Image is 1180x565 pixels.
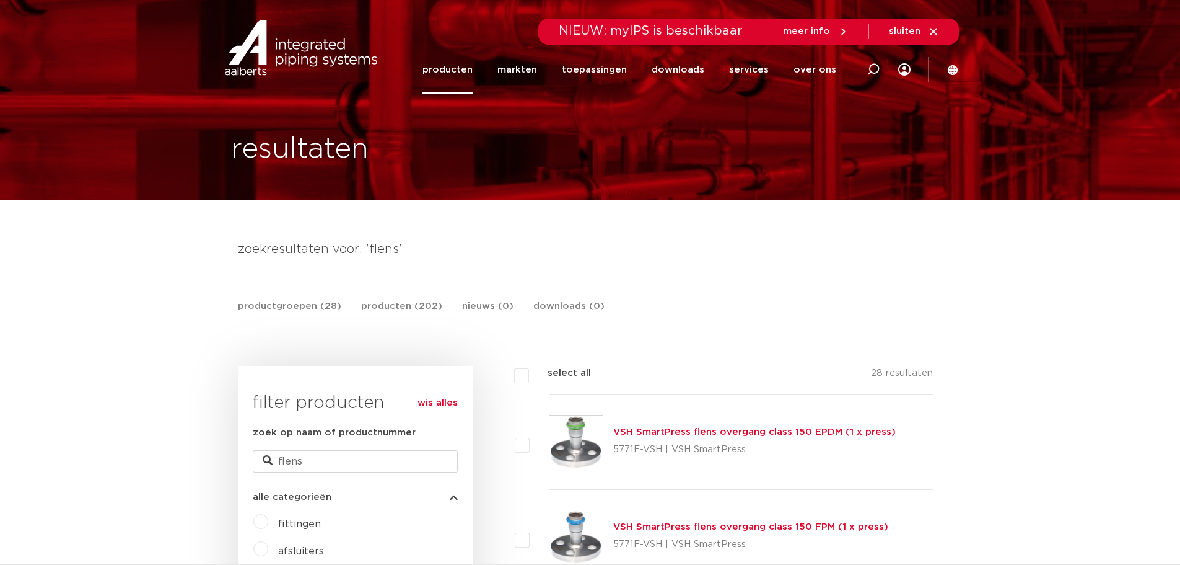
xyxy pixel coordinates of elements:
[253,450,458,473] input: zoeken
[889,26,939,37] a: sluiten
[549,510,603,564] img: Thumbnail for VSH SmartPress flens overgang class 150 FPM (1 x press)
[422,46,473,94] a: producten
[729,46,769,94] a: services
[238,299,341,326] a: productgroepen (28)
[793,46,836,94] a: over ons
[613,522,888,532] a: VSH SmartPress flens overgang class 150 FPM (1 x press)
[533,299,605,326] a: downloads (0)
[417,396,458,411] a: wis alles
[231,130,369,169] h1: resultaten
[253,492,331,502] span: alle categorieën
[253,425,416,440] label: zoek op naam of productnummer
[559,25,743,37] span: NIEUW: myIPS is beschikbaar
[613,427,896,437] a: VSH SmartPress flens overgang class 150 EPDM (1 x press)
[361,299,442,326] a: producten (202)
[278,546,324,556] a: afsluiters
[462,299,514,326] a: nieuws (0)
[529,366,591,381] label: select all
[613,535,888,554] p: 5771F-VSH | VSH SmartPress
[871,366,933,385] p: 28 resultaten
[889,27,920,36] span: sluiten
[783,27,830,36] span: meer info
[497,46,537,94] a: markten
[549,416,603,469] img: Thumbnail for VSH SmartPress flens overgang class 150 EPDM (1 x press)
[562,46,627,94] a: toepassingen
[278,519,321,529] a: fittingen
[253,492,458,502] button: alle categorieën
[783,26,849,37] a: meer info
[652,46,704,94] a: downloads
[253,391,458,416] h3: filter producten
[422,46,836,94] nav: Menu
[613,440,896,460] p: 5771E-VSH | VSH SmartPress
[238,239,943,259] h4: zoekresultaten voor: 'flens'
